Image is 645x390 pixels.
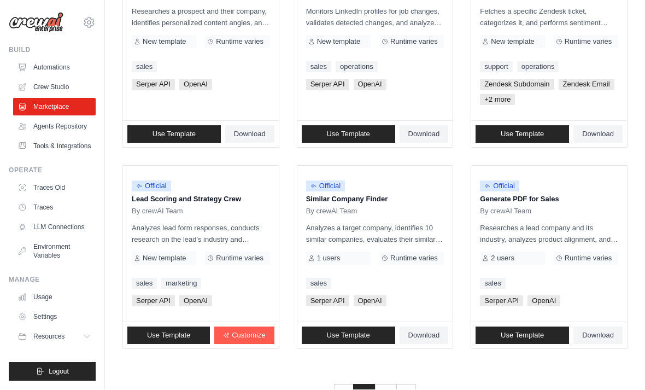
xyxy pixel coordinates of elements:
span: Customize [232,331,265,340]
button: Logout [9,363,96,381]
span: Runtime varies [390,38,438,46]
span: New template [143,38,186,46]
span: New template [317,38,360,46]
span: Resources [33,333,64,341]
a: Use Template [302,126,395,143]
span: Zendesk Email [559,79,614,90]
span: Use Template [501,130,544,139]
span: Serper API [480,296,523,307]
div: Operate [9,166,96,175]
p: Monitors LinkedIn profiles for job changes, validates detected changes, and analyzes opportunitie... [306,6,444,29]
p: Researches a lead company and its industry, analyzes product alignment, and creates content for a... [480,223,618,246]
span: +2 more [480,95,515,106]
span: By crewAI Team [132,207,183,216]
span: Use Template [147,331,190,340]
span: Official [480,181,519,192]
span: Serper API [306,296,349,307]
a: sales [132,278,157,289]
a: marketing [161,278,201,289]
span: By crewAI Team [480,207,531,216]
p: Lead Scoring and Strategy Crew [132,194,270,205]
button: Resources [13,328,96,346]
span: Runtime varies [565,38,612,46]
span: Serper API [306,79,349,90]
div: Build [9,46,96,55]
a: Use Template [476,126,569,143]
a: operations [336,62,378,73]
span: Download [408,331,440,340]
a: Download [225,126,274,143]
p: Analyzes a target company, identifies 10 similar companies, evaluates their similarity, and provi... [306,223,444,246]
span: Download [408,130,440,139]
span: Download [234,130,266,139]
a: Usage [13,289,96,306]
a: Customize [214,327,274,345]
span: Download [582,331,614,340]
span: 1 users [317,254,341,263]
a: sales [306,278,331,289]
a: sales [132,62,157,73]
span: Official [132,181,171,192]
a: Use Template [127,126,221,143]
span: Runtime varies [565,254,612,263]
span: Official [306,181,345,192]
a: Traces Old [13,179,96,197]
a: Marketplace [13,98,96,116]
span: 2 users [491,254,514,263]
span: Runtime varies [216,254,263,263]
a: Traces [13,199,96,217]
span: New template [143,254,186,263]
span: OpenAI [354,296,386,307]
a: LLM Connections [13,219,96,236]
a: Use Template [476,327,569,345]
span: Use Template [326,331,370,340]
div: Manage [9,276,96,284]
span: New template [491,38,534,46]
a: sales [306,62,331,73]
p: Analyzes lead form responses, conducts research on the lead's industry and company, and scores th... [132,223,270,246]
span: Use Template [501,331,544,340]
span: Serper API [132,79,175,90]
p: Fetches a specific Zendesk ticket, categorizes it, and performs sentiment analysis. Outputs inclu... [480,6,618,29]
span: OpenAI [179,79,212,90]
a: support [480,62,512,73]
a: sales [480,278,505,289]
a: Automations [13,59,96,77]
span: Use Template [326,130,370,139]
a: Download [573,327,623,345]
a: Agents Repository [13,118,96,136]
a: Download [573,126,623,143]
a: Use Template [127,327,210,345]
p: Similar Company Finder [306,194,444,205]
a: Settings [13,308,96,326]
span: Use Template [153,130,196,139]
img: Logo [9,13,63,33]
a: Crew Studio [13,79,96,96]
a: Download [400,126,449,143]
span: OpenAI [527,296,560,307]
a: operations [517,62,559,73]
span: OpenAI [179,296,212,307]
span: Serper API [132,296,175,307]
a: Environment Variables [13,238,96,265]
span: Logout [49,368,69,376]
span: Zendesk Subdomain [480,79,554,90]
span: Download [582,130,614,139]
p: Researches a prospect and their company, identifies personalized content angles, and crafts a tai... [132,6,270,29]
span: By crewAI Team [306,207,357,216]
span: Runtime varies [390,254,438,263]
p: Generate PDF for Sales [480,194,618,205]
span: OpenAI [354,79,386,90]
a: Use Template [302,327,395,345]
a: Download [400,327,449,345]
span: Runtime varies [216,38,263,46]
a: Tools & Integrations [13,138,96,155]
